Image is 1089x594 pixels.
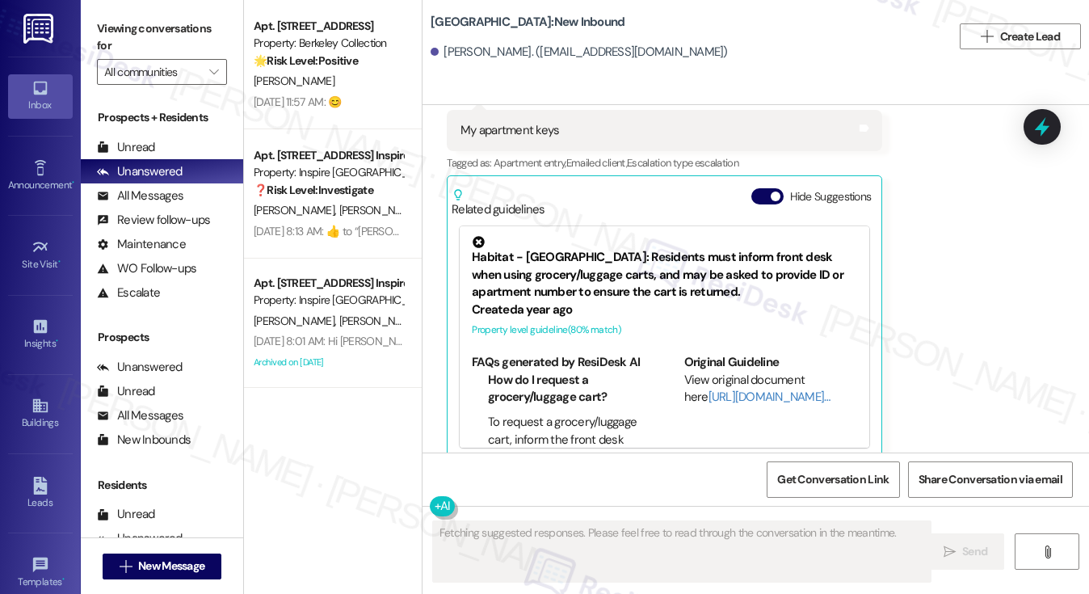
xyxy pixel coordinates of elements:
[97,139,155,156] div: Unread
[767,461,899,498] button: Get Conversation Link
[81,109,243,126] div: Prospects + Residents
[58,256,61,268] span: •
[962,543,987,560] span: Send
[254,95,341,109] div: [DATE] 11:57 AM: 😊
[433,521,931,582] textarea: Fetching suggested responses. Please feel free to read through the conversation in the meantime.
[97,383,155,400] div: Unread
[960,23,1081,49] button: Create Lead
[447,151,882,175] div: Tagged as:
[97,284,160,301] div: Escalate
[97,16,227,59] label: Viewing conversations for
[431,14,624,31] b: [GEOGRAPHIC_DATA]: New Inbound
[684,372,858,407] div: View original document here
[97,187,183,204] div: All Messages
[254,35,403,52] div: Property: Berkeley Collection
[97,432,191,449] div: New Inbounds
[254,164,403,181] div: Property: Inspire [GEOGRAPHIC_DATA]
[97,163,183,180] div: Unanswered
[339,203,425,217] span: [PERSON_NAME]
[927,533,1005,570] button: Send
[254,18,403,35] div: Apt. [STREET_ADDRESS]
[81,477,243,494] div: Residents
[97,260,196,277] div: WO Follow-ups
[97,212,210,229] div: Review follow-ups
[81,329,243,346] div: Prospects
[104,59,201,85] input: All communities
[566,156,627,170] span: Emailed client ,
[56,335,58,347] span: •
[790,188,872,205] label: Hide Suggestions
[209,65,218,78] i: 
[252,352,405,373] div: Archived on [DATE]
[103,554,222,579] button: New Message
[97,407,183,424] div: All Messages
[254,74,334,88] span: [PERSON_NAME]
[919,471,1062,488] span: Share Conversation via email
[72,177,74,188] span: •
[8,392,73,436] a: Buildings
[494,156,566,170] span: Apartment entry ,
[1041,546,1053,558] i: 
[452,188,545,218] div: Related guidelines
[254,203,339,217] span: [PERSON_NAME]
[8,313,73,356] a: Insights •
[254,314,339,328] span: [PERSON_NAME]
[120,560,132,573] i: 
[97,359,183,376] div: Unanswered
[472,322,857,339] div: Property level guideline ( 80 % match)
[23,14,57,44] img: ResiDesk Logo
[472,236,857,301] div: Habitat - [GEOGRAPHIC_DATA]: Residents must inform front desk when using grocery/luggage carts, a...
[1000,28,1060,45] span: Create Lead
[8,472,73,516] a: Leads
[431,44,728,61] div: [PERSON_NAME]. ([EMAIL_ADDRESS][DOMAIN_NAME])
[944,546,956,558] i: 
[254,183,373,197] strong: ❓ Risk Level: Investigate
[684,354,780,370] b: Original Guideline
[8,74,73,118] a: Inbox
[472,354,640,370] b: FAQs generated by ResiDesk AI
[488,372,645,407] li: How do I request a grocery/luggage cart?
[981,30,993,43] i: 
[254,292,403,309] div: Property: Inspire [GEOGRAPHIC_DATA]
[488,414,645,483] li: To request a grocery/luggage cart, inform the front desk attendant that you wish to use one.
[138,558,204,575] span: New Message
[97,506,155,523] div: Unread
[708,389,830,405] a: [URL][DOMAIN_NAME]…
[97,236,186,253] div: Maintenance
[62,574,65,585] span: •
[254,53,358,68] strong: 🌟 Risk Level: Positive
[460,122,559,139] div: My apartment keys
[472,301,857,318] div: Created a year ago
[777,471,889,488] span: Get Conversation Link
[339,314,420,328] span: [PERSON_NAME]
[97,530,183,547] div: Unanswered
[254,147,403,164] div: Apt. [STREET_ADDRESS] Inspire Homes [GEOGRAPHIC_DATA]
[254,275,403,292] div: Apt. [STREET_ADDRESS] Inspire Homes [GEOGRAPHIC_DATA]
[627,156,738,170] span: Escalation type escalation
[908,461,1073,498] button: Share Conversation via email
[8,234,73,277] a: Site Visit •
